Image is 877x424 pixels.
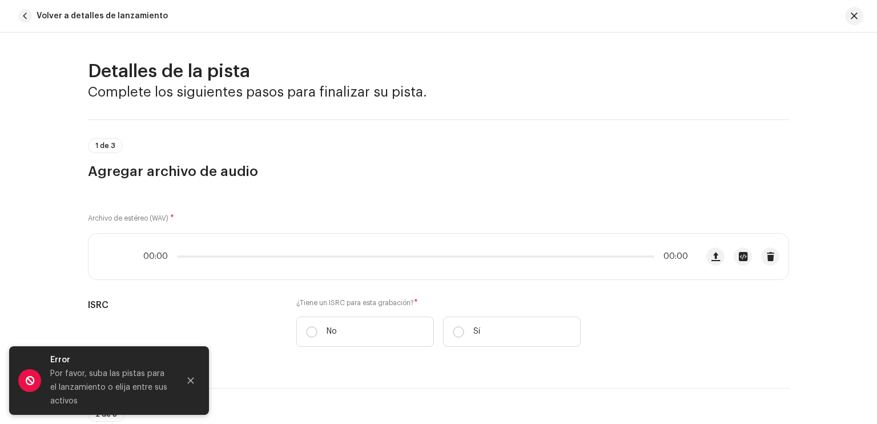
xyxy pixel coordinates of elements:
h2: Detalles de la pista [88,60,789,83]
h3: Agregar archivo de audio [88,162,789,181]
h3: Complete los siguientes pasos para finalizar su pista. [88,83,789,101]
label: ¿Tiene un ISRC para esta grabación? [296,298,581,307]
p: No [327,326,337,338]
div: Por favor, suba las pistas para el lanzamiento o elija entre sus activos [50,367,170,408]
span: 00:00 [659,252,688,261]
p: Sí [473,326,480,338]
button: Close [179,369,202,392]
div: Error [50,353,170,367]
h5: ISRC [88,298,278,312]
